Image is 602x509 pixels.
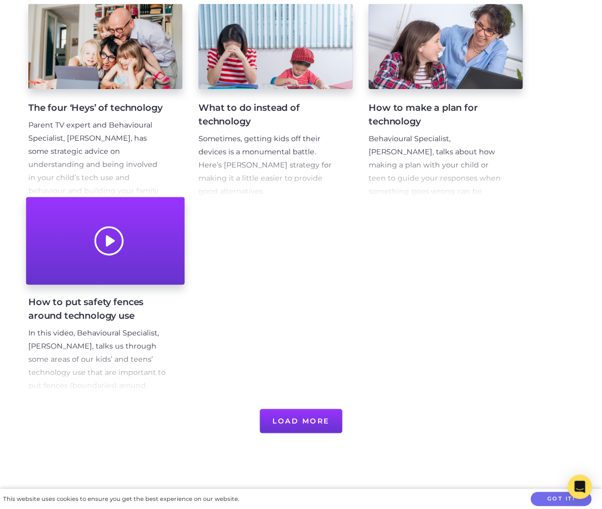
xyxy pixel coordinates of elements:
h4: How to make a plan for technology [369,101,506,129]
h4: How to put safety fences around technology use [28,295,166,323]
span: In this video, Behavioural Specialist, [PERSON_NAME], talks us through some areas of our kids’ an... [28,328,166,390]
div: Open Intercom Messenger [568,475,592,499]
a: How to make a plan for technology Behavioural Specialist, [PERSON_NAME], talks about how making a... [369,4,523,198]
button: Load More [260,409,342,433]
a: What to do instead of technology Sometimes, getting kids off their devices is a monumental battle... [198,4,352,198]
button: Got it! [531,492,591,506]
a: How to put safety fences around technology use In this video, Behavioural Specialist, [PERSON_NAM... [28,198,182,393]
a: The four ‘Heys’ of technology Parent TV expert and Behavioural Specialist, [PERSON_NAME], has som... [28,4,182,198]
span: Sometimes, getting kids off their devices is a monumental battle. Here’s [PERSON_NAME] strategy f... [198,134,332,196]
div: This website uses cookies to ensure you get the best experience on our website. [3,494,239,504]
h4: The four ‘Heys’ of technology [28,101,166,115]
span: Behavioural Specialist, [PERSON_NAME], talks about how making a plan with your child or teen to g... [369,134,501,209]
h4: What to do instead of technology [198,101,336,129]
span: Parent TV expert and Behavioural Specialist, [PERSON_NAME], has some strategic advice on understa... [28,120,158,208]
